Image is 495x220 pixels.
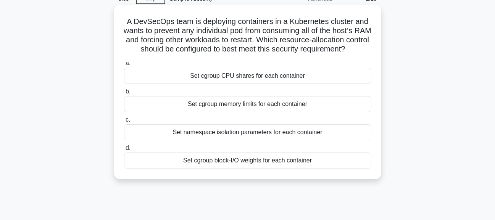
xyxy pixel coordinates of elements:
[126,116,130,123] span: c.
[124,124,371,140] div: Set namespace isolation parameters for each container
[124,68,371,84] div: Set cgroup CPU shares for each container
[124,96,371,112] div: Set cgroup memory limits for each container
[126,60,131,66] span: a.
[126,88,131,95] span: b.
[126,145,131,151] span: d.
[124,153,371,169] div: Set cgroup block-I/O weights for each container
[123,17,372,54] h5: A DevSecOps team is deploying containers in a Kubernetes cluster and wants to prevent any individ...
